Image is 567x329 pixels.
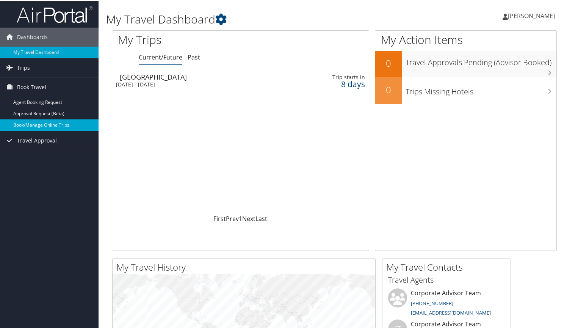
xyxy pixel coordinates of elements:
[139,52,182,61] a: Current/Future
[226,214,239,222] a: Prev
[17,58,30,77] span: Trips
[375,83,402,96] h2: 0
[213,214,226,222] a: First
[120,73,283,80] div: [GEOGRAPHIC_DATA]
[309,73,365,80] div: Trip starts in
[406,82,556,96] h3: Trips Missing Hotels
[375,56,402,69] h2: 0
[118,31,256,47] h1: My Trips
[375,77,556,103] a: 0Trips Missing Hotels
[17,5,92,23] img: airportal-logo.png
[508,11,555,19] span: [PERSON_NAME]
[242,214,255,222] a: Next
[116,260,375,273] h2: My Travel History
[255,214,267,222] a: Last
[17,27,48,46] span: Dashboards
[375,50,556,77] a: 0Travel Approvals Pending (Advisor Booked)
[503,4,562,27] a: [PERSON_NAME]
[239,214,242,222] a: 1
[106,11,410,27] h1: My Travel Dashboard
[309,80,365,87] div: 8 days
[388,274,505,285] h3: Travel Agents
[411,309,491,315] a: [EMAIL_ADDRESS][DOMAIN_NAME]
[386,260,511,273] h2: My Travel Contacts
[411,299,453,306] a: [PHONE_NUMBER]
[375,31,556,47] h1: My Action Items
[116,80,279,87] div: [DATE] - [DATE]
[406,53,556,67] h3: Travel Approvals Pending (Advisor Booked)
[188,52,200,61] a: Past
[384,288,509,319] li: Corporate Advisor Team
[17,130,57,149] span: Travel Approval
[17,77,46,96] span: Book Travel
